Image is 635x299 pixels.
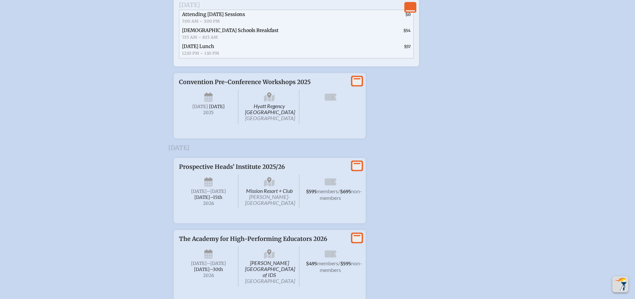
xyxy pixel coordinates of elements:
h3: [DATE] [168,144,467,151]
span: 7:00 AM – 3:00 PM [182,19,220,24]
span: –[DATE] [207,261,226,266]
span: $695 [340,189,351,195]
span: –[DATE] [207,189,226,194]
span: Attending [DATE] Sessions [182,11,245,17]
span: $57 [404,44,411,49]
span: $54 [403,28,411,33]
span: $0 [405,12,411,17]
span: Hyatt Regency [GEOGRAPHIC_DATA] [240,90,299,124]
span: members [317,188,338,194]
span: [PERSON_NAME]-[GEOGRAPHIC_DATA] [245,194,295,206]
span: The Academy for High-Performing Educators 2026 [179,235,327,243]
span: / [338,260,340,266]
span: [DATE] [179,1,200,9]
span: [DATE]–⁠30th [194,267,223,272]
span: Mission Resort + Club [240,175,299,209]
span: Convention Pre-Conference Workshops 2025 [179,78,311,86]
span: [DATE] [191,189,207,194]
span: [GEOGRAPHIC_DATA] [245,115,295,121]
span: members [317,260,338,266]
span: 7:15 AM – 8:15 AM [182,35,218,40]
span: 2026 [184,201,233,206]
span: [DATE] Lunch [182,43,214,49]
span: Prospective Heads’ Institute 2025/26 [179,163,285,171]
span: [GEOGRAPHIC_DATA] [245,278,295,284]
button: Scroll Top [612,276,628,292]
span: [PERSON_NAME][GEOGRAPHIC_DATA] of IDS [240,247,299,287]
span: 12:10 PM – 1:10 PM [182,51,219,56]
span: [DATE] [192,104,208,109]
img: To the top [614,278,627,291]
span: non-members [320,188,362,201]
span: [DATE] [191,261,207,266]
span: non-members [320,260,362,273]
span: $595 [340,261,351,267]
span: [DEMOGRAPHIC_DATA] Schools Breakfast [182,27,279,33]
span: $495 [306,261,317,267]
span: / [338,188,340,194]
span: 2026 [184,273,233,278]
span: [DATE] [209,104,225,109]
span: 2025 [184,110,233,115]
span: [DATE]–⁠15th [194,195,222,200]
span: $595 [306,189,317,195]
